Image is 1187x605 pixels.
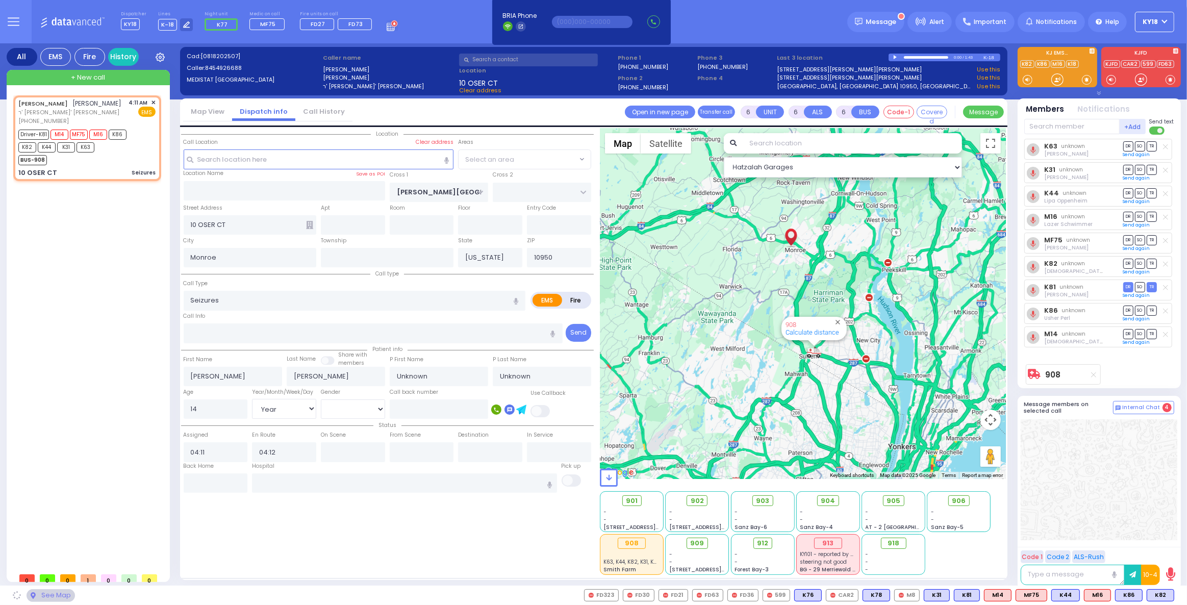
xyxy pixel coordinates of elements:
[1149,125,1166,136] label: Turn off text
[977,73,1000,82] a: Use this
[184,462,214,470] label: Back Home
[697,54,773,62] span: Phone 3
[698,106,735,118] button: Transfer call
[7,48,37,66] div: All
[338,351,367,359] small: Share with
[101,574,116,582] span: 0
[618,63,668,70] label: [PHONE_NUMBER]
[151,98,156,107] span: ✕
[1061,260,1085,267] span: unknown
[40,574,55,582] span: 0
[735,558,738,566] span: -
[187,75,319,84] label: MEDISTAT [GEOGRAPHIC_DATA]
[605,133,641,154] button: Show street map
[627,593,633,598] img: red-radio-icon.svg
[18,155,47,165] span: BUS-908
[1021,550,1044,563] button: Code 1
[38,142,56,153] span: K44
[777,54,889,62] label: Last 3 location
[1123,141,1133,151] span: DR
[800,558,847,566] span: steering not good
[887,496,900,506] span: 905
[1121,60,1140,68] a: CAR2
[142,574,157,582] span: 0
[690,538,704,548] span: 909
[1059,283,1083,291] span: unknown
[566,324,591,342] button: Send
[458,138,473,146] label: Areas
[1115,589,1143,601] div: BLS
[625,106,695,118] a: Open in new page
[158,19,177,31] span: K-18
[1147,589,1174,601] div: BLS
[1135,282,1145,292] span: SO
[1063,189,1087,197] span: unknown
[562,294,590,307] label: Fire
[108,48,139,66] a: History
[187,52,319,61] label: Cad:
[1044,307,1058,314] a: K86
[1147,282,1157,292] span: TR
[1016,589,1047,601] div: ALS
[735,508,738,516] span: -
[604,558,712,566] span: K63, K44, K82, K31, K86, K81, M16, M14, MF75
[184,138,218,146] label: Call Location
[89,130,107,140] span: M16
[1044,166,1055,173] a: K31
[777,82,974,91] a: [GEOGRAPHIC_DATA], [GEOGRAPHIC_DATA] 10950, [GEOGRAPHIC_DATA]
[866,523,941,531] span: AT - 2 [GEOGRAPHIC_DATA]
[1101,51,1181,58] label: KJFD
[527,237,535,245] label: ZIP
[1072,550,1105,563] button: ALS-Rush
[287,355,316,363] label: Last Name
[735,550,738,558] span: -
[338,359,364,367] span: members
[1044,150,1089,158] span: Lazer Dovid Itzkowitz
[552,16,633,28] input: (000)000-00000
[980,410,1001,430] button: Map camera controls
[1044,267,1150,275] span: Shia Grunhut
[1135,12,1174,32] button: KY18
[851,106,879,118] button: BUS
[1078,104,1130,115] button: Notifications
[756,496,769,506] span: 903
[74,48,105,66] div: Fire
[158,11,193,17] label: Lines
[1024,119,1120,134] input: Search member
[866,516,869,523] span: -
[390,204,405,212] label: Room
[18,99,68,108] a: [PERSON_NAME]
[669,516,672,523] span: -
[1123,188,1133,198] span: DR
[348,20,363,28] span: FD73
[503,11,537,20] span: BRIA Phone
[1147,306,1157,315] span: TR
[1135,259,1145,268] span: SO
[390,388,438,396] label: Call back number
[924,589,950,601] div: BLS
[1020,60,1034,68] a: K82
[321,431,346,439] label: On Scene
[953,52,963,63] div: 0:00
[1044,173,1089,181] span: Yisroel Feldman
[1123,282,1133,292] span: DR
[1135,212,1145,221] span: SO
[1123,404,1160,411] span: Internal Chat
[138,107,156,117] span: EMS
[863,589,890,601] div: BLS
[1123,329,1133,339] span: DR
[697,593,702,598] img: red-radio-icon.svg
[952,496,966,506] span: 906
[626,496,638,506] span: 901
[205,11,241,17] label: Night unit
[980,446,1001,467] button: Drag Pegman onto the map to open Street View
[980,133,1001,154] button: Toggle fullscreen view
[855,18,863,26] img: message.svg
[830,593,836,598] img: red-radio-icon.svg
[1123,152,1150,158] a: Send again
[533,294,562,307] label: EMS
[465,155,514,165] span: Select an area
[390,431,421,439] label: From Scene
[459,86,501,94] span: Clear address
[1123,269,1150,275] a: Send again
